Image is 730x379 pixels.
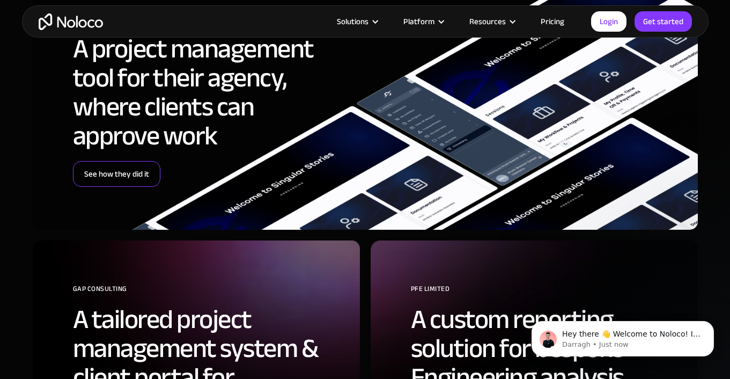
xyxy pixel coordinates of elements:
[73,161,160,187] a: See how they did it
[390,14,456,28] div: Platform
[456,14,527,28] div: Resources
[73,34,344,150] h2: A project management tool for their agency, where clients can approve work
[323,14,390,28] div: Solutions
[39,13,103,30] a: home
[337,14,368,28] div: Solutions
[635,11,692,32] a: Get started
[403,14,434,28] div: Platform
[527,14,578,28] a: Pricing
[591,11,626,32] a: Login
[411,281,682,305] div: PFE Limited
[73,281,344,305] div: GAP Consulting
[515,298,730,374] iframe: Intercom notifications message
[469,14,506,28] div: Resources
